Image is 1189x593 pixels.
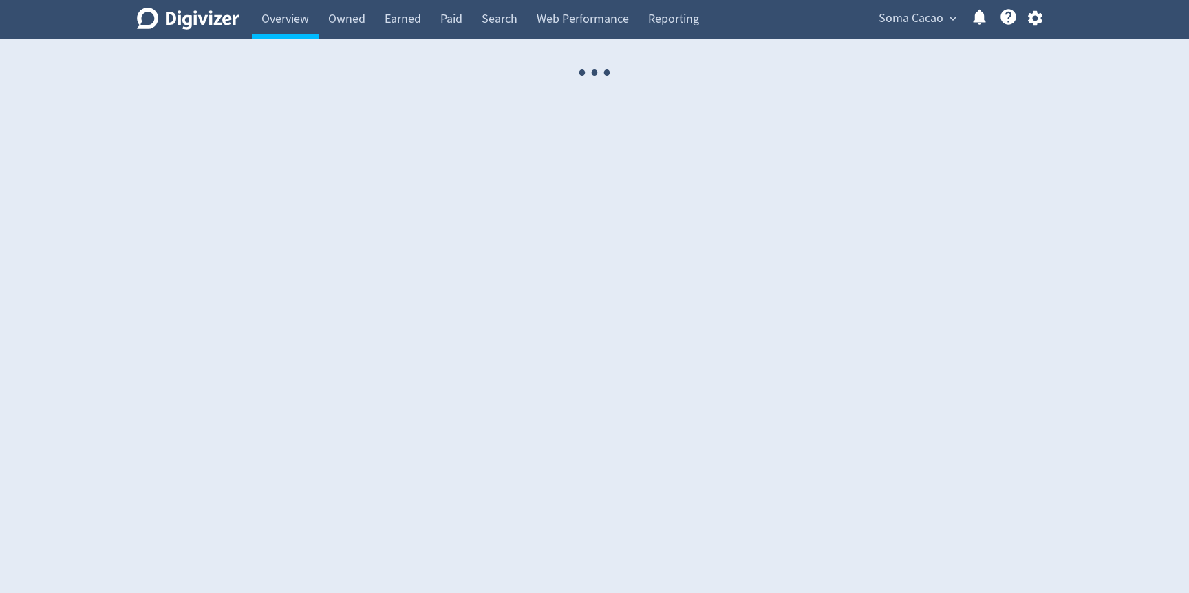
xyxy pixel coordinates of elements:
span: · [576,39,588,108]
button: Soma Cacao [874,8,960,30]
span: · [588,39,601,108]
span: Soma Cacao [879,8,943,30]
span: expand_more [947,12,959,25]
span: · [601,39,613,108]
